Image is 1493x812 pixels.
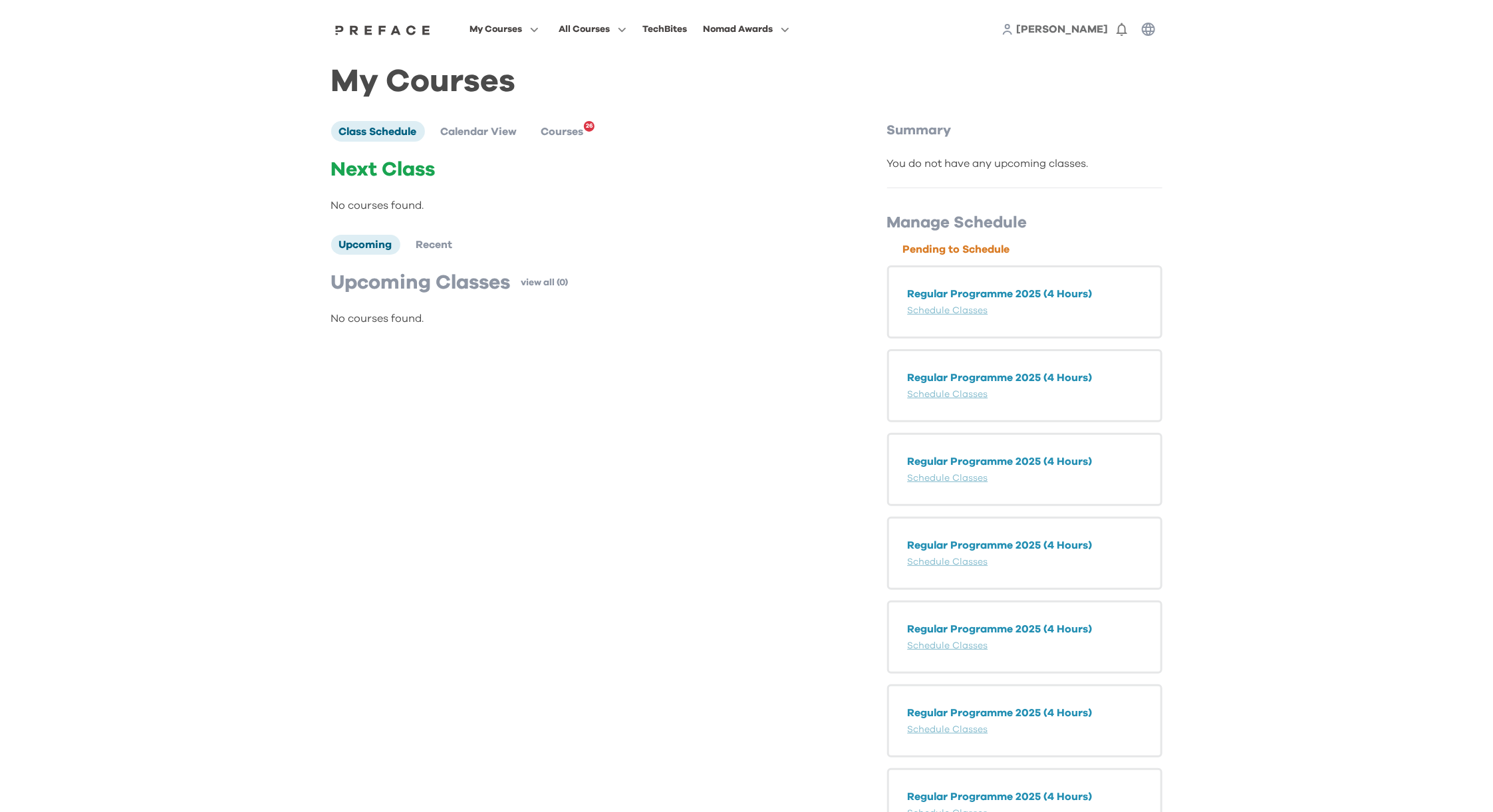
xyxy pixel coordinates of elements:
p: Upcoming Classes [331,271,511,295]
p: Regular Programme 2025 (4 Hours) [908,370,1142,386]
div: You do not have any upcoming classes. [887,156,1162,172]
a: Schedule Classes [908,641,988,650]
p: Pending to Schedule [903,241,1162,257]
p: No courses found. [331,198,831,213]
p: Regular Programme 2025 (4 Hours) [908,705,1142,721]
p: Regular Programme 2025 (4 Hours) [908,286,1142,302]
span: My Courses [470,21,522,37]
a: Schedule Classes [908,474,988,483]
span: Class Schedule [339,126,417,137]
span: [PERSON_NAME] [1017,24,1109,35]
img: Preface Logo [332,25,434,35]
a: Preface Logo [332,24,434,35]
a: Schedule Classes [908,306,988,315]
span: All Courses [559,21,610,37]
p: Summary [887,121,1162,140]
button: My Courses [466,21,543,38]
span: Upcoming [339,239,392,250]
a: view all (0) [521,276,569,289]
span: Calendar View [441,126,517,137]
p: Regular Programme 2025 (4 Hours) [908,789,1142,805]
h1: My Courses [331,74,1162,89]
p: Regular Programme 2025 (4 Hours) [908,454,1142,470]
button: All Courses [555,21,630,38]
button: Nomad Awards [699,21,793,38]
a: Schedule Classes [908,390,988,399]
span: Recent [416,239,453,250]
p: Next Class [331,158,831,182]
a: [PERSON_NAME] [1017,21,1109,37]
span: 26 [586,118,593,134]
span: Nomad Awards [703,21,773,37]
a: Schedule Classes [908,557,988,567]
p: Regular Programme 2025 (4 Hours) [908,537,1142,553]
p: Regular Programme 2025 (4 Hours) [908,621,1142,637]
div: TechBites [642,21,687,37]
p: No courses found. [331,311,831,327]
a: Schedule Classes [908,725,988,734]
span: Courses [541,126,584,137]
p: Manage Schedule [887,212,1162,233]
